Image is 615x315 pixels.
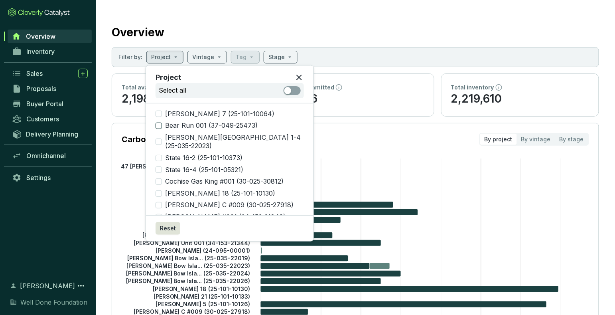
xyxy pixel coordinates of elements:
[118,53,142,61] p: Filter by:
[162,133,304,151] span: [PERSON_NAME][GEOGRAPHIC_DATA] 1-4 (25-035-22023)
[156,222,180,235] button: Reset
[8,127,92,141] a: Delivery Planning
[26,130,78,138] span: Delivery Planning
[162,189,278,198] span: [PERSON_NAME] 18 (25-101-10130)
[162,110,278,119] span: [PERSON_NAME] 7 (25-101-10064)
[153,285,250,292] tspan: [PERSON_NAME] 18 (25-101-10130)
[8,45,92,58] a: Inventory
[26,48,55,55] span: Inventory
[134,240,250,246] tspan: [PERSON_NAME] Unit 001 (34-153-21344)
[162,154,246,162] span: State 16-2 (25-101-10373)
[26,115,59,123] span: Customers
[156,247,250,254] tspan: [PERSON_NAME] (24-095-00001)
[26,85,56,93] span: Proposals
[26,152,66,160] span: Omnichannel
[8,171,92,184] a: Settings
[8,149,92,162] a: Omnichannel
[162,177,287,186] span: Cochise Gas King #001 (30-025-30812)
[112,24,164,41] h2: Overview
[8,67,92,80] a: Sales
[286,91,424,107] p: 21,116
[451,91,589,107] p: 2,219,610
[122,83,182,91] p: Total available to sell
[8,112,92,126] a: Customers
[26,32,55,40] span: Overview
[451,83,494,91] p: Total inventory
[126,270,250,277] tspan: [PERSON_NAME] Bow Isla... (25-035-22024)
[517,134,555,145] div: By vintage
[127,255,250,262] tspan: [PERSON_NAME] Bow Isla... (25-035-22019)
[26,100,63,108] span: Buyer Portal
[122,134,231,145] p: Carbon Inventory by Project
[20,297,87,307] span: Well Done Foundation
[159,86,186,95] p: Select all
[162,121,261,130] span: Bear Run 001 (37-049-25473)
[479,133,589,146] div: segmented control
[154,293,250,300] tspan: [PERSON_NAME] 21 (25-101-10133)
[142,232,250,238] tspan: [PERSON_NAME] #001 (34-153-21849)
[126,278,250,285] tspan: [PERSON_NAME] Bow Isla... (25-035-22026)
[555,134,588,145] div: By stage
[8,82,92,95] a: Proposals
[156,72,181,83] p: Project
[162,213,289,222] span: [PERSON_NAME] #001 (34-153-21849)
[162,201,297,210] span: [PERSON_NAME] C #009 (30-025-27918)
[8,30,92,43] a: Overview
[126,262,250,269] tspan: [PERSON_NAME] Bow Isla... (25-035-22023)
[156,301,250,307] tspan: [PERSON_NAME] 5 (25-101-10126)
[162,166,246,174] span: State 16-4 (25-101-05321)
[8,97,92,111] a: Buyer Portal
[121,163,250,170] tspan: 47 [PERSON_NAME] CT #001 (37-049-25474)
[122,91,260,107] p: 2,198,494
[26,174,51,182] span: Settings
[236,53,246,61] p: Tag
[160,224,176,232] span: Reset
[134,308,250,315] tspan: [PERSON_NAME] C #009 (30-025-27918)
[26,69,43,77] span: Sales
[20,281,75,291] span: [PERSON_NAME]
[480,134,517,145] div: By project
